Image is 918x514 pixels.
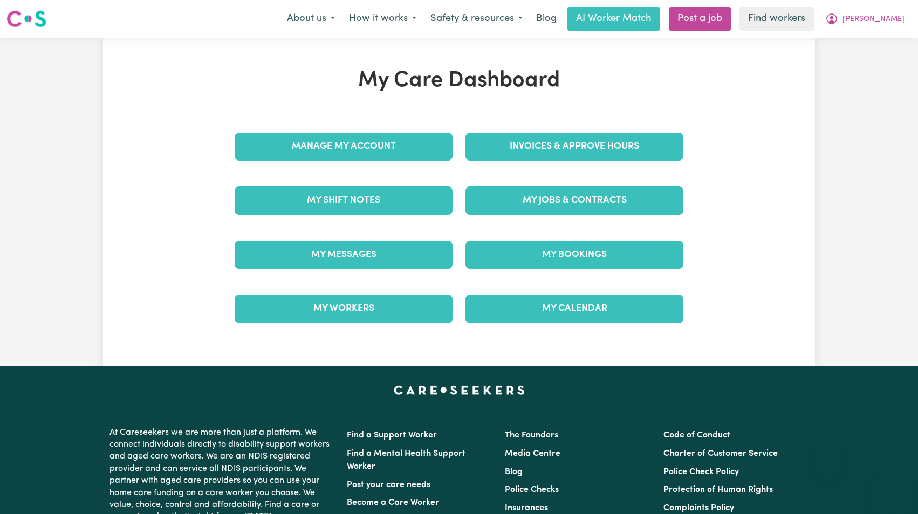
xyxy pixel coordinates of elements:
[663,431,730,440] a: Code of Conduct
[235,241,453,269] a: My Messages
[394,386,525,394] a: Careseekers home page
[423,8,530,30] button: Safety & resources
[875,471,909,505] iframe: Button to launch messaging window
[347,449,465,471] a: Find a Mental Health Support Worker
[347,498,439,507] a: Become a Care Worker
[235,295,453,323] a: My Workers
[235,133,453,161] a: Manage My Account
[842,13,905,25] span: [PERSON_NAME]
[6,9,46,29] img: Careseekers logo
[663,449,778,458] a: Charter of Customer Service
[465,186,683,214] a: My Jobs & Contracts
[505,504,548,512] a: Insurances
[505,431,558,440] a: The Founders
[817,445,839,467] iframe: Close message
[567,7,660,31] a: AI Worker Match
[6,6,46,31] a: Careseekers logo
[235,186,453,214] a: My Shift Notes
[280,8,342,30] button: About us
[228,68,690,94] h1: My Care Dashboard
[465,241,683,269] a: My Bookings
[818,8,912,30] button: My Account
[663,485,773,494] a: Protection of Human Rights
[505,449,560,458] a: Media Centre
[739,7,814,31] a: Find workers
[663,468,739,476] a: Police Check Policy
[465,133,683,161] a: Invoices & Approve Hours
[465,295,683,323] a: My Calendar
[347,481,430,489] a: Post your care needs
[347,431,437,440] a: Find a Support Worker
[530,7,563,31] a: Blog
[505,485,559,494] a: Police Checks
[669,7,731,31] a: Post a job
[663,504,734,512] a: Complaints Policy
[505,468,523,476] a: Blog
[342,8,423,30] button: How it works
